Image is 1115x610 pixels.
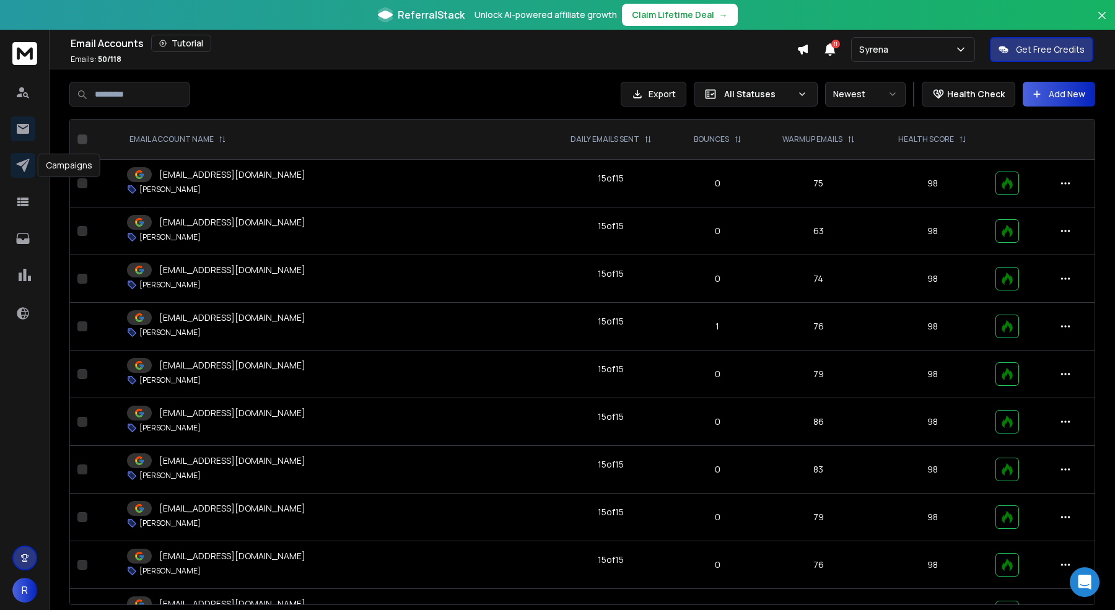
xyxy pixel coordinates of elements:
[782,134,842,144] p: WARMUP EMAILS
[760,541,877,589] td: 76
[825,82,906,107] button: Newest
[98,54,121,64] span: 50 / 118
[760,255,877,303] td: 74
[922,82,1015,107] button: Health Check
[1094,7,1110,37] button: Close banner
[598,506,624,518] div: 15 of 15
[139,328,201,338] p: [PERSON_NAME]
[877,255,989,303] td: 98
[682,416,753,428] p: 0
[877,160,989,207] td: 98
[682,559,753,571] p: 0
[159,502,305,515] p: [EMAIL_ADDRESS][DOMAIN_NAME]
[598,458,624,471] div: 15 of 15
[760,398,877,446] td: 86
[760,160,877,207] td: 75
[71,54,121,64] p: Emails :
[598,315,624,328] div: 15 of 15
[682,320,753,333] p: 1
[159,216,305,229] p: [EMAIL_ADDRESS][DOMAIN_NAME]
[719,9,728,21] span: →
[159,550,305,562] p: [EMAIL_ADDRESS][DOMAIN_NAME]
[598,411,624,423] div: 15 of 15
[682,368,753,380] p: 0
[760,303,877,351] td: 76
[877,446,989,494] td: 98
[598,220,624,232] div: 15 of 15
[139,518,201,528] p: [PERSON_NAME]
[877,541,989,589] td: 98
[760,446,877,494] td: 83
[1016,43,1085,56] p: Get Free Credits
[682,225,753,237] p: 0
[598,172,624,185] div: 15 of 15
[139,566,201,576] p: [PERSON_NAME]
[877,494,989,541] td: 98
[159,407,305,419] p: [EMAIL_ADDRESS][DOMAIN_NAME]
[877,303,989,351] td: 98
[398,7,465,22] span: ReferralStack
[898,134,954,144] p: HEALTH SCORE
[71,35,797,52] div: Email Accounts
[139,471,201,481] p: [PERSON_NAME]
[682,511,753,523] p: 0
[682,177,753,190] p: 0
[139,280,201,290] p: [PERSON_NAME]
[151,35,211,52] button: Tutorial
[760,207,877,255] td: 63
[947,88,1005,100] p: Health Check
[139,375,201,385] p: [PERSON_NAME]
[1070,567,1100,597] div: Open Intercom Messenger
[990,37,1093,62] button: Get Free Credits
[682,272,753,285] p: 0
[877,351,989,398] td: 98
[598,363,624,375] div: 15 of 15
[831,40,840,48] span: 11
[877,207,989,255] td: 98
[159,264,305,276] p: [EMAIL_ADDRESS][DOMAIN_NAME]
[598,554,624,566] div: 15 of 15
[760,494,877,541] td: 79
[129,134,226,144] div: EMAIL ACCOUNT NAME
[622,4,738,26] button: Claim Lifetime Deal→
[159,168,305,181] p: [EMAIL_ADDRESS][DOMAIN_NAME]
[139,423,201,433] p: [PERSON_NAME]
[139,185,201,194] p: [PERSON_NAME]
[571,134,639,144] p: DAILY EMAILS SENT
[139,232,201,242] p: [PERSON_NAME]
[694,134,729,144] p: BOUNCES
[159,598,305,610] p: [EMAIL_ADDRESS][DOMAIN_NAME]
[859,43,893,56] p: Syrena
[159,455,305,467] p: [EMAIL_ADDRESS][DOMAIN_NAME]
[159,312,305,324] p: [EMAIL_ADDRESS][DOMAIN_NAME]
[682,463,753,476] p: 0
[38,154,100,177] div: Campaigns
[598,268,624,280] div: 15 of 15
[877,398,989,446] td: 98
[159,359,305,372] p: [EMAIL_ADDRESS][DOMAIN_NAME]
[474,9,617,21] p: Unlock AI-powered affiliate growth
[621,82,686,107] button: Export
[1023,82,1095,107] button: Add New
[12,578,37,603] button: R
[760,351,877,398] td: 79
[724,88,792,100] p: All Statuses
